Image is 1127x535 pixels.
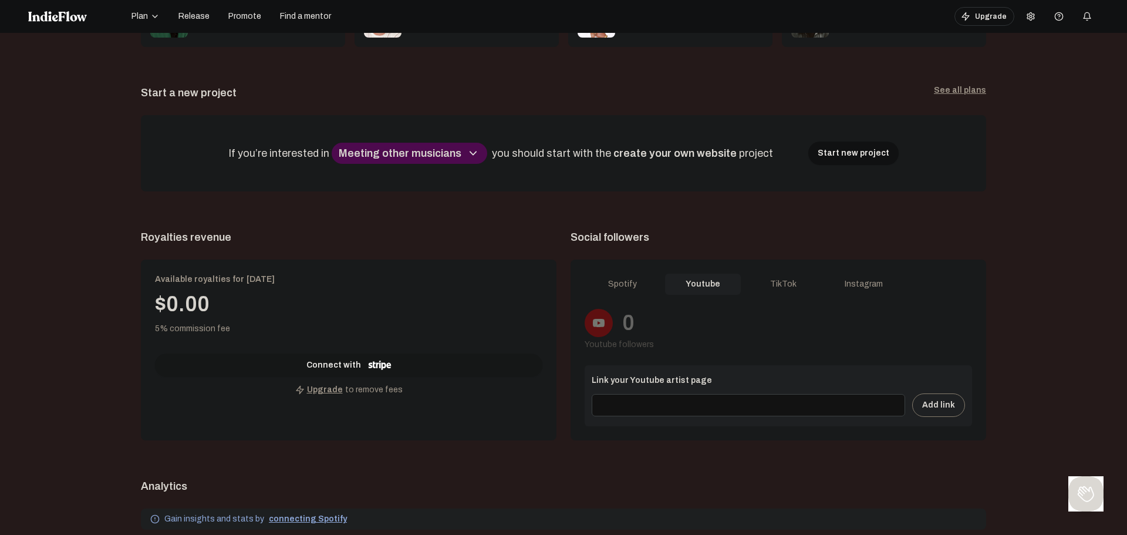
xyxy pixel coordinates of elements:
button: Release [171,7,217,26]
span: Plan [131,11,148,22]
button: Find a mentor [273,7,338,26]
div: 5% commission fee [155,323,542,335]
div: Instagram [826,274,902,295]
button: Meeting other musicians [332,143,487,164]
div: $0.00 [155,292,542,316]
span: Find a mentor [280,11,331,22]
div: TikTok [745,274,821,295]
span: Youtube followers [585,340,654,349]
img: Youtube.svg [592,316,606,330]
span: connecting Spotify [269,513,347,525]
button: Promote [221,7,268,26]
div: Available royalties for [DATE] [155,274,542,285]
span: to remove fees [345,384,403,396]
span: Upgrade [307,384,343,396]
span: Promote [228,11,261,22]
div: 0 [622,311,635,335]
span: Connect with [306,359,361,371]
span: project [739,147,775,159]
span: Release [178,11,210,22]
span: If you’re interested in [228,147,332,159]
iframe: Toggle Customer Support [1068,476,1104,512]
img: indieflow-logo-white.svg [28,11,87,22]
span: Social followers [571,229,986,245]
button: Add link [912,393,965,417]
span: Royalties revenue [141,229,556,245]
div: Spotify [585,274,660,295]
button: Start new project [808,142,899,165]
button: Connect with [155,354,542,377]
span: you should start with the [492,147,613,159]
img: stripe_logo_white.svg [368,361,392,370]
button: Plan [124,7,167,26]
span: Gain insights and stats by [164,513,264,525]
div: Link your Youtube artist page [592,375,965,393]
button: Upgrade [954,7,1014,26]
span: create your own website [613,147,739,159]
div: Start a new project [141,85,237,101]
a: See all plans [934,85,986,101]
div: Analytics [141,478,986,494]
div: Youtube [665,274,741,295]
